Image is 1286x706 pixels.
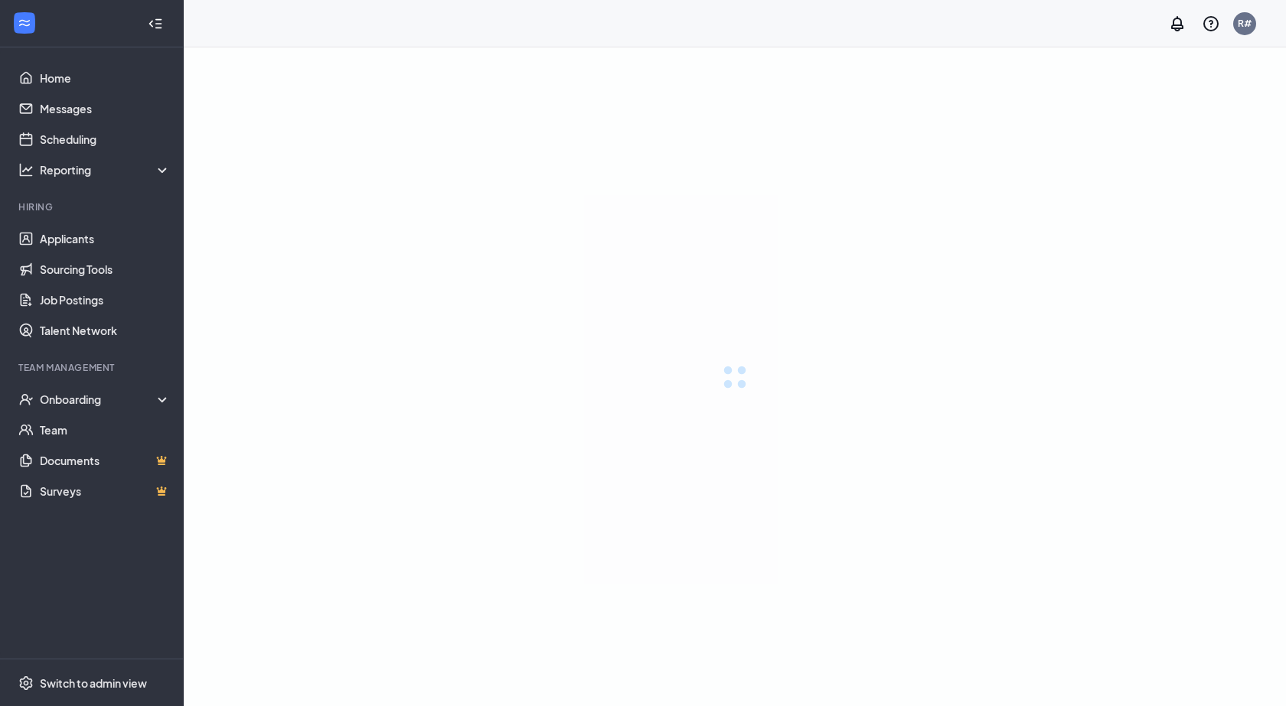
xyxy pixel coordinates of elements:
a: DocumentsCrown [40,445,171,476]
div: Reporting [40,162,171,177]
div: Hiring [18,200,168,213]
a: SurveysCrown [40,476,171,506]
svg: WorkstreamLogo [17,15,32,31]
div: Switch to admin view [40,675,147,691]
svg: Collapse [148,16,163,31]
a: Applicants [40,223,171,254]
a: Home [40,63,171,93]
a: Messages [40,93,171,124]
div: R# [1238,17,1252,30]
a: Job Postings [40,285,171,315]
svg: Analysis [18,162,34,177]
svg: UserCheck [18,392,34,407]
svg: Settings [18,675,34,691]
svg: QuestionInfo [1202,15,1220,33]
a: Scheduling [40,124,171,155]
div: Team Management [18,361,168,374]
svg: Notifications [1168,15,1186,33]
a: Sourcing Tools [40,254,171,285]
a: Team [40,415,171,445]
a: Talent Network [40,315,171,346]
div: Onboarding [40,392,171,407]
